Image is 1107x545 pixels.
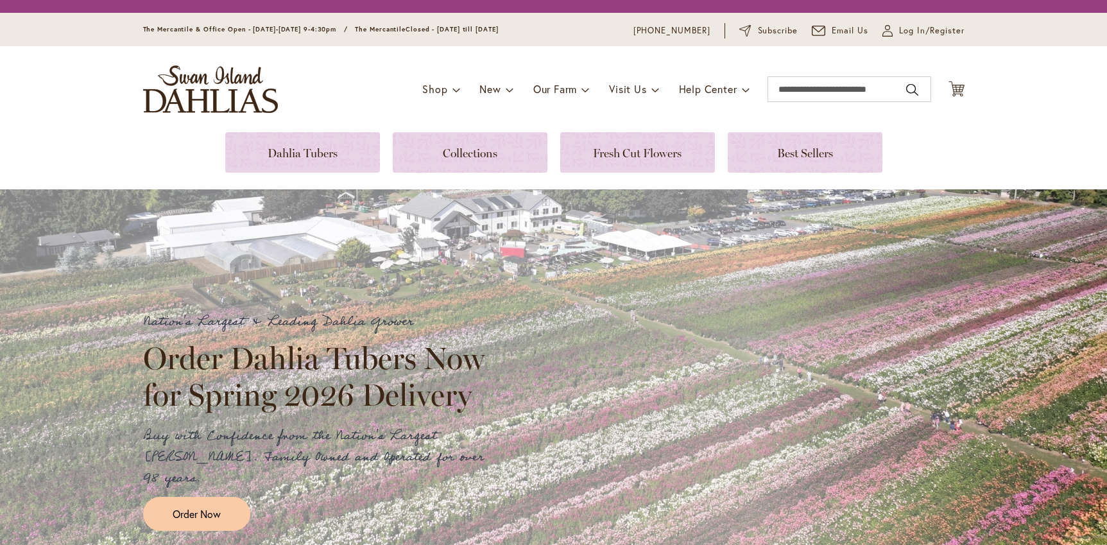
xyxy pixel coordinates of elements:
[906,80,918,100] button: Search
[739,24,798,37] a: Subscribe
[882,24,965,37] a: Log In/Register
[533,82,577,96] span: Our Farm
[143,340,496,412] h2: Order Dahlia Tubers Now for Spring 2026 Delivery
[758,24,798,37] span: Subscribe
[422,82,447,96] span: Shop
[143,311,496,333] p: Nation's Largest & Leading Dahlia Grower
[633,24,711,37] a: [PHONE_NUMBER]
[609,82,646,96] span: Visit Us
[479,82,501,96] span: New
[899,24,965,37] span: Log In/Register
[406,25,498,33] span: Closed - [DATE] till [DATE]
[679,82,737,96] span: Help Center
[812,24,868,37] a: Email Us
[143,25,406,33] span: The Mercantile & Office Open - [DATE]-[DATE] 9-4:30pm / The Mercantile
[143,426,496,489] p: Buy with Confidence from the Nation's Largest [PERSON_NAME]. Family Owned and Operated for over 9...
[143,65,278,113] a: store logo
[832,24,868,37] span: Email Us
[143,497,250,531] a: Order Now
